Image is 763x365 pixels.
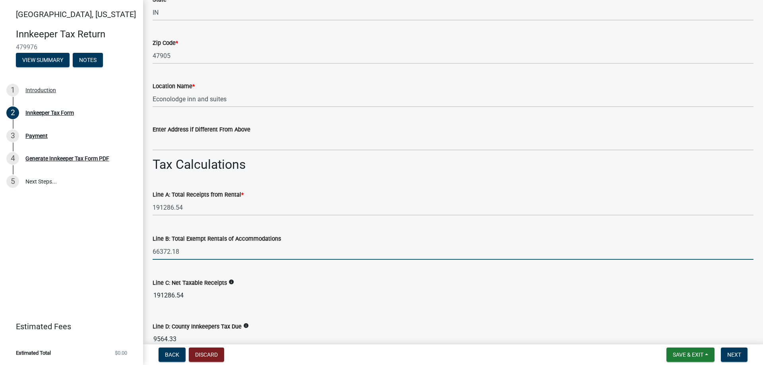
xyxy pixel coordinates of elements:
button: Discard [189,348,224,362]
div: 3 [6,129,19,142]
i: info [229,279,234,285]
span: [GEOGRAPHIC_DATA], [US_STATE] [16,10,136,19]
label: Line C: Net Taxable Receipts [153,280,227,286]
label: Line B: Total Exempt Rentals of Accommodations [153,236,281,242]
button: Next [721,348,748,362]
label: Zip Code [153,41,178,46]
label: Location Name [153,84,195,89]
button: Back [159,348,186,362]
div: Introduction [25,87,56,93]
div: 1 [6,84,19,97]
label: Enter Address if Different From Above [153,127,250,133]
span: Back [165,351,179,358]
button: View Summary [16,53,70,67]
i: info [243,323,249,328]
button: Save & Exit [666,348,715,362]
span: Next [727,351,741,358]
button: Notes [73,53,103,67]
h4: Innkeeper Tax Return [16,29,137,40]
div: 2 [6,106,19,119]
div: 4 [6,152,19,165]
div: Generate Innkeeper Tax Form PDF [25,156,109,161]
wm-modal-confirm: Notes [73,57,103,64]
span: 479976 [16,43,127,51]
a: Estimated Fees [6,319,130,334]
span: $0.00 [115,350,127,355]
h2: Tax Calculations [153,157,753,172]
div: 5 [6,175,19,188]
div: Innkeeper Tax Form [25,110,74,116]
label: Line A: Total Receipts from Rental [153,192,244,198]
wm-modal-confirm: Summary [16,57,70,64]
label: Line D: County Innkeepers Tax Due [153,324,242,330]
div: Payment [25,133,48,139]
span: Save & Exit [673,351,703,358]
span: Estimated Total [16,350,51,355]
